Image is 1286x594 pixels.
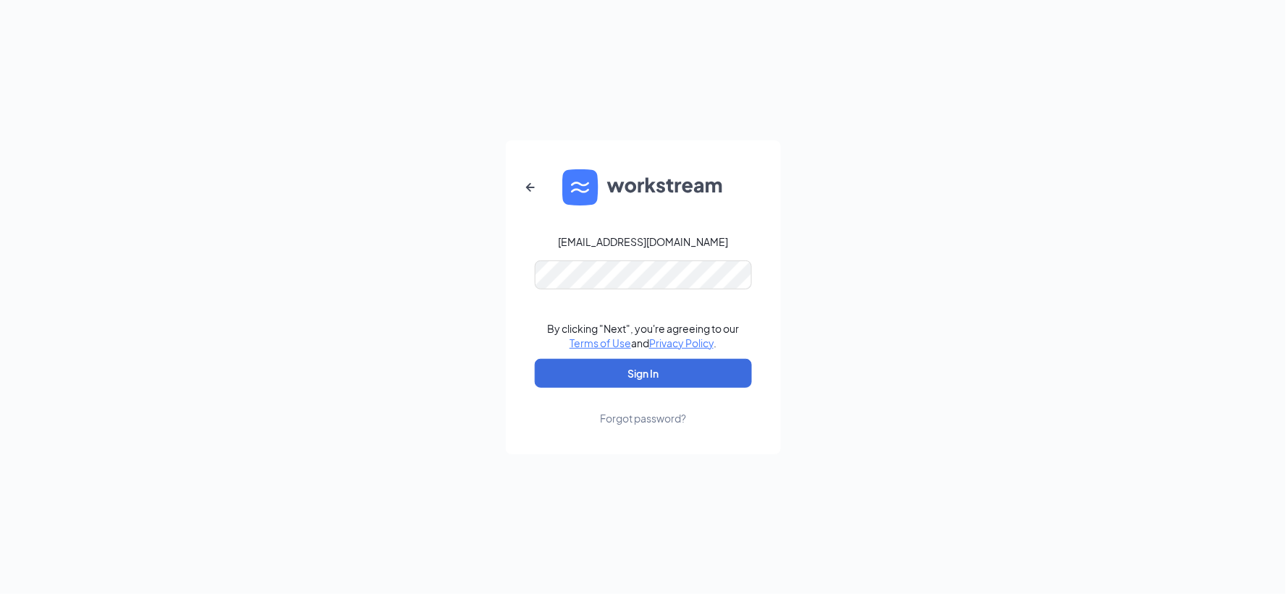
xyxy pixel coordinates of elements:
div: By clicking "Next", you're agreeing to our and . [547,321,739,350]
button: Sign In [535,359,752,388]
div: [EMAIL_ADDRESS][DOMAIN_NAME] [558,234,728,249]
div: Forgot password? [600,411,686,425]
button: ArrowLeftNew [513,170,548,205]
svg: ArrowLeftNew [522,179,539,196]
a: Terms of Use [570,336,631,349]
img: WS logo and Workstream text [562,169,724,205]
a: Privacy Policy [649,336,714,349]
a: Forgot password? [600,388,686,425]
